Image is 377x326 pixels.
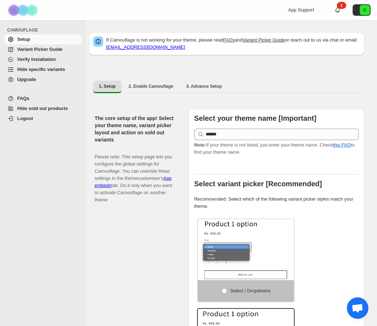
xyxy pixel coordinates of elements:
[360,5,370,15] span: Avatar with initials R
[230,288,271,293] span: Select / Dropdowns
[7,27,82,33] span: CAMOUFLAGE
[106,37,360,51] p: If Camouflage is not working for your theme, please read and or reach out to us via chat or email:
[95,115,177,143] h2: The core setup of the app! Select your theme name, variant picker layout and action on sold out v...
[99,83,116,89] span: 1. Setup
[194,142,359,156] p: If your theme is not listed, just enter your theme name. Check to find your theme name.
[4,54,82,64] a: Verify Installation
[95,146,177,203] p: Please note: This setup page lets you configure the global settings for Camouflage. You can overr...
[198,219,294,280] img: Select / Dropdowns
[6,0,42,20] img: Camouflage
[106,44,185,50] a: [EMAIL_ADDRESS][DOMAIN_NAME]
[17,77,36,82] span: Upgrade
[337,2,346,9] div: 1
[333,142,351,148] a: this FAQ
[17,116,33,121] span: Logout
[363,8,366,12] text: R
[194,180,322,188] b: Select variant picker [Recommended]
[4,44,82,54] a: Variant Picker Guide
[17,57,56,62] span: Verify Installation
[17,106,68,111] span: Hide sold out products
[17,67,65,72] span: Hide specific variants
[194,196,359,210] p: Recommended: Select which of the following variant picker styles match your theme.
[17,47,62,52] span: Variant Picker Guide
[186,83,222,89] span: 3. Advance Setup
[194,142,206,148] strong: Note:
[4,104,82,114] a: Hide sold out products
[4,94,82,104] a: FAQs
[4,34,82,44] a: Setup
[353,4,371,16] button: Avatar with initials R
[4,64,82,75] a: Hide specific variants
[4,114,82,124] a: Logout
[17,37,30,42] span: Setup
[334,6,341,14] a: 1
[17,96,29,101] span: FAQs
[194,114,316,122] b: Select your theme name [Important]
[347,297,368,319] div: Open chat
[4,75,82,85] a: Upgrade
[288,7,314,13] span: App Support
[243,37,285,43] a: Variant Picker Guide
[223,37,235,43] a: FAQs
[129,83,173,89] span: 2. Enable Camouflage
